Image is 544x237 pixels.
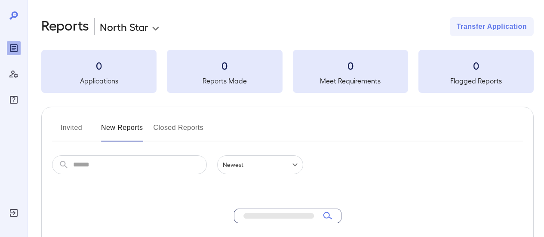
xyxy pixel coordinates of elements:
h3: 0 [293,58,408,72]
h3: 0 [167,58,282,72]
p: North Star [100,20,148,34]
div: Manage Users [7,67,21,81]
div: Newest [217,155,303,174]
h5: Meet Requirements [293,76,408,86]
button: Invited [52,121,91,142]
div: FAQ [7,93,21,107]
h3: 0 [418,58,534,72]
summary: 0Applications0Reports Made0Meet Requirements0Flagged Reports [41,50,534,93]
h5: Flagged Reports [418,76,534,86]
h5: Reports Made [167,76,282,86]
h2: Reports [41,17,89,36]
h5: Applications [41,76,157,86]
div: Reports [7,41,21,55]
div: Log Out [7,206,21,220]
h3: 0 [41,58,157,72]
button: New Reports [101,121,143,142]
button: Transfer Application [450,17,534,36]
button: Closed Reports [154,121,204,142]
